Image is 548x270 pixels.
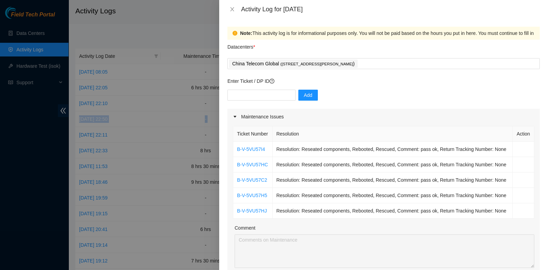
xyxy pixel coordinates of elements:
div: Maintenance Issues [227,109,540,125]
span: ( [STREET_ADDRESS][PERSON_NAME] [281,62,353,66]
span: Add [304,91,312,99]
a: B-V-5VU57HC [237,162,268,167]
th: Action [513,126,534,142]
span: question-circle [270,79,274,83]
a: B-V-5VU57C2 [237,177,267,183]
button: Close [227,6,237,13]
strong: Note: [240,29,252,37]
a: B-V-5VU57H5 [237,193,267,198]
td: Resolution: Reseated components, Rebooted, Rescued, Comment: pass ok, Return Tracking Number: None [273,142,513,157]
p: Datacenters [227,40,255,51]
td: Resolution: Reseated components, Rebooted, Rescued, Comment: pass ok, Return Tracking Number: None [273,203,513,219]
th: Ticket Number [233,126,273,142]
label: Comment [235,224,256,232]
a: B-V-5VU57I4 [237,146,265,152]
span: exclamation-circle [233,31,237,36]
td: Resolution: Reseated components, Rebooted, Rescued, Comment: pass ok, Return Tracking Number: None [273,157,513,172]
button: Add [298,90,318,101]
p: China Telecom Global ) [232,60,354,68]
div: Activity Log for [DATE] [241,5,540,13]
td: Resolution: Reseated components, Rebooted, Rescued, Comment: pass ok, Return Tracking Number: None [273,188,513,203]
p: Enter Ticket / DP ID [227,77,540,85]
td: Resolution: Reseated components, Rebooted, Rescued, Comment: pass ok, Return Tracking Number: None [273,172,513,188]
span: caret-right [233,115,237,119]
a: B-V-5VU57HJ [237,208,267,214]
textarea: Comment [235,234,534,268]
th: Resolution [273,126,513,142]
span: close [229,7,235,12]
